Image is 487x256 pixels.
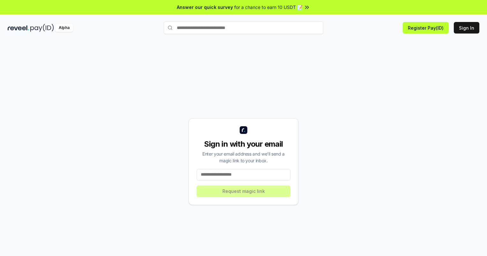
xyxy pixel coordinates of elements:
button: Register Pay(ID) [403,22,449,33]
div: Sign in with your email [197,139,290,149]
img: logo_small [240,126,247,134]
div: Enter your email address and we’ll send a magic link to your inbox. [197,150,290,164]
button: Sign In [454,22,479,33]
img: reveel_dark [8,24,29,32]
img: pay_id [30,24,54,32]
span: Answer our quick survey [177,4,233,11]
div: Alpha [55,24,73,32]
span: for a chance to earn 10 USDT 📝 [234,4,303,11]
